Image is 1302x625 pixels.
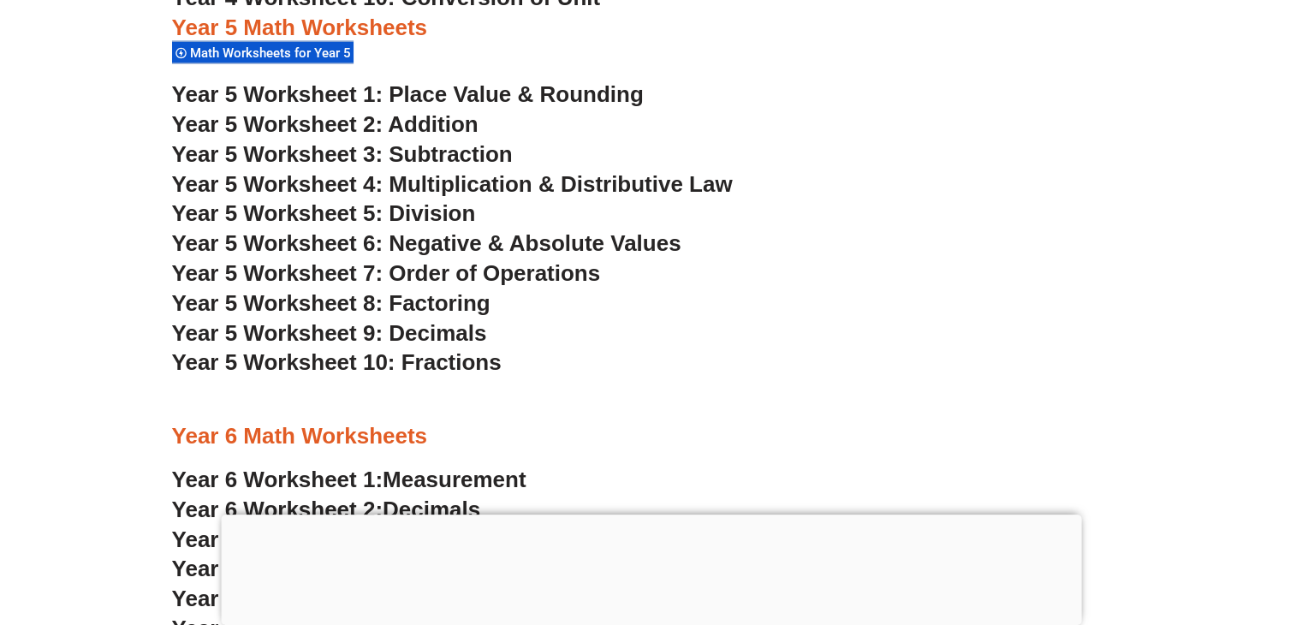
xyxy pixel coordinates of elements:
[383,497,480,522] span: Decimals
[172,230,681,256] a: Year 5 Worksheet 6: Negative & Absolute Values
[172,556,477,581] a: Year 6 Worksheet 4:Percents
[172,586,605,611] a: Year 6 Worksheet 5:Proportions & Ratios
[172,14,1131,43] h3: Year 5 Math Worksheets
[172,527,383,552] span: Year 6 Worksheet 3:
[172,349,502,375] a: Year 5 Worksheet 10: Fractions
[172,320,487,346] a: Year 5 Worksheet 9: Decimals
[172,497,383,522] span: Year 6 Worksheet 2:
[383,467,526,492] span: Measurement
[172,497,481,522] a: Year 6 Worksheet 2:Decimals
[172,467,526,492] a: Year 6 Worksheet 1:Measurement
[1017,432,1302,625] iframe: Chat Widget
[172,141,513,167] a: Year 5 Worksheet 3: Subtraction
[172,111,479,137] a: Year 5 Worksheet 2: Addition
[172,81,644,107] a: Year 5 Worksheet 1: Place Value & Rounding
[172,290,490,316] a: Year 5 Worksheet 8: Factoring
[172,422,1131,451] h3: Year 6 Math Worksheets
[172,200,476,226] a: Year 5 Worksheet 5: Division
[172,260,601,286] a: Year 5 Worksheet 7: Order of Operations
[172,586,383,611] span: Year 6 Worksheet 5:
[172,171,733,197] a: Year 5 Worksheet 4: Multiplication & Distributive Law
[172,527,483,552] a: Year 6 Worksheet 3:Fractions
[172,467,383,492] span: Year 6 Worksheet 1:
[190,45,356,61] span: Math Worksheets for Year 5
[172,556,383,581] span: Year 6 Worksheet 4:
[221,515,1081,621] iframe: Advertisement
[172,41,354,64] div: Math Worksheets for Year 5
